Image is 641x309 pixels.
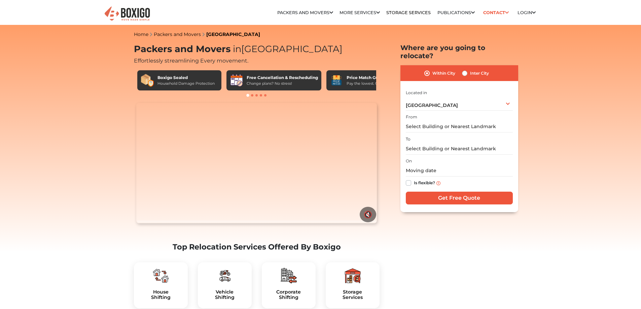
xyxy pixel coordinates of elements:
a: [GEOGRAPHIC_DATA] [206,31,260,37]
label: Within City [432,69,455,77]
img: Free Cancellation & Rescheduling [230,74,243,87]
h5: House Shifting [139,289,182,301]
div: Free Cancellation & Rescheduling [247,75,318,81]
span: Effortlessly streamlining Every movement. [134,57,248,64]
h2: Where are you going to relocate? [400,44,518,60]
img: boxigo_packers_and_movers_plan [153,268,169,284]
a: StorageServices [331,289,374,301]
a: Home [134,31,148,37]
span: [GEOGRAPHIC_DATA] [230,43,343,54]
a: Packers and Movers [154,31,201,37]
h2: Top Relocation Services Offered By Boxigo [134,242,380,252]
div: Pay the lowest. Guaranteed! [347,81,398,86]
img: info [436,181,440,185]
div: Price Match Guarantee [347,75,398,81]
h1: Packers and Movers [134,44,380,55]
img: boxigo_packers_and_movers_plan [217,268,233,284]
input: Select Building or Nearest Landmark [406,121,513,132]
a: Login [518,10,536,15]
a: More services [340,10,380,15]
input: Moving date [406,165,513,177]
button: 🔇 [360,207,376,222]
div: Household Damage Protection [157,81,215,86]
h5: Storage Services [331,289,374,301]
video: Your browser does not support the video tag. [136,103,377,223]
a: Publications [437,10,475,15]
span: [GEOGRAPHIC_DATA] [406,102,458,108]
a: Contact [481,7,511,18]
input: Select Building or Nearest Landmark [406,143,513,155]
a: Storage Services [386,10,431,15]
label: Is flexible? [414,179,435,186]
img: Boxigo [104,6,151,22]
h5: Corporate Shifting [267,289,310,301]
a: CorporateShifting [267,289,310,301]
img: Boxigo Sealed [141,74,154,87]
div: Boxigo Sealed [157,75,215,81]
img: Price Match Guarantee [330,74,343,87]
div: Change plans? No stress! [247,81,318,86]
label: Inter City [470,69,489,77]
h5: Vehicle Shifting [203,289,246,301]
span: in [233,43,241,54]
input: Get Free Quote [406,192,513,204]
a: Packers and Movers [277,10,333,15]
label: On [406,158,412,164]
label: Located in [406,90,427,96]
label: From [406,114,417,120]
img: boxigo_packers_and_movers_plan [345,268,361,284]
label: To [406,136,411,142]
a: VehicleShifting [203,289,246,301]
a: HouseShifting [139,289,182,301]
img: boxigo_packers_and_movers_plan [281,268,297,284]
